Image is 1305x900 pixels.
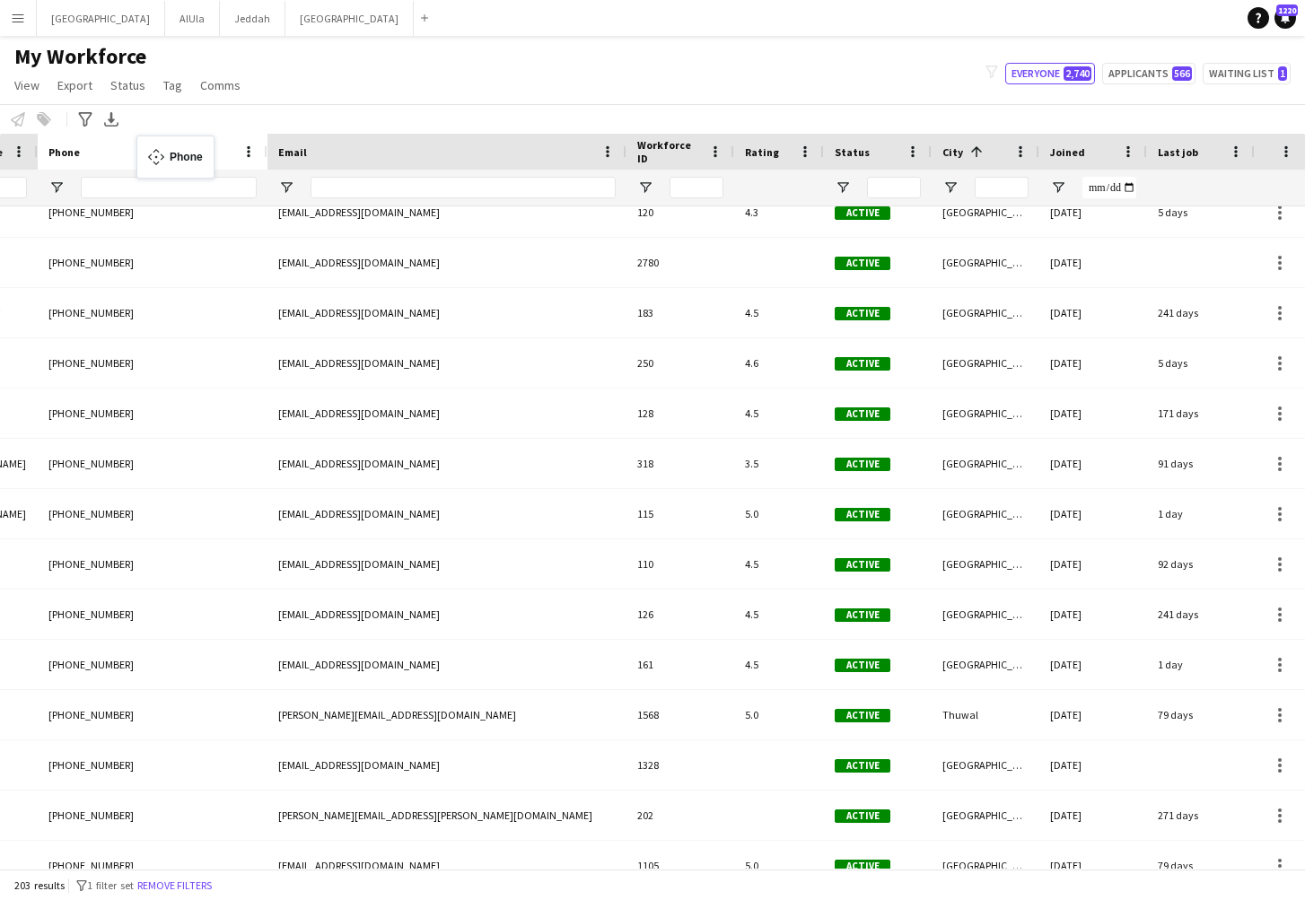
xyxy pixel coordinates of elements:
div: 241 days [1147,288,1255,337]
a: Comms [193,74,248,97]
div: [DATE] [1039,841,1147,890]
div: 4.5 [734,539,824,589]
div: 4.6 [734,338,824,388]
span: Last job [1158,145,1198,159]
div: Thuwal [932,690,1039,739]
div: [GEOGRAPHIC_DATA] [932,539,1039,589]
div: 4.5 [734,640,824,689]
div: 1328 [626,740,734,790]
span: 2,740 [1064,66,1091,81]
span: 1220 [1276,4,1298,16]
div: [DATE] [1039,791,1147,840]
div: 1 day [1147,489,1255,538]
div: [EMAIL_ADDRESS][DOMAIN_NAME] [267,188,626,237]
span: Rating [745,145,779,159]
div: 5 days [1147,338,1255,388]
button: Open Filter Menu [1050,179,1066,196]
span: Active [835,508,890,521]
app-action-btn: Export XLSX [101,109,122,130]
div: [DATE] [1039,439,1147,488]
div: [PHONE_NUMBER] [38,238,267,287]
div: [PHONE_NUMBER] [38,841,267,890]
div: [DATE] [1039,690,1147,739]
button: Open Filter Menu [48,179,65,196]
div: 2780 [626,238,734,287]
div: 4.5 [734,389,824,438]
div: [DATE] [1039,338,1147,388]
div: [GEOGRAPHIC_DATA] [932,640,1039,689]
span: Active [835,860,890,873]
button: Applicants566 [1102,63,1196,84]
div: 92 days [1147,539,1255,589]
a: Export [50,74,100,97]
div: 5 days [1147,188,1255,237]
div: 250 [626,338,734,388]
span: Active [835,357,890,371]
a: View [7,74,47,97]
div: [EMAIL_ADDRESS][DOMAIN_NAME] [267,439,626,488]
div: [GEOGRAPHIC_DATA] [932,791,1039,840]
input: Status Filter Input [867,177,921,198]
div: 183 [626,288,734,337]
span: My Workforce [14,43,146,70]
span: Active [835,307,890,320]
div: [PHONE_NUMBER] [38,791,267,840]
div: [DATE] [1039,188,1147,237]
div: [GEOGRAPHIC_DATA] [932,238,1039,287]
div: [DATE] [1039,489,1147,538]
span: Active [835,458,890,471]
div: 128 [626,389,734,438]
div: 271 days [1147,791,1255,840]
div: [DATE] [1039,590,1147,639]
input: Workforce ID Filter Input [670,177,723,198]
div: 202 [626,791,734,840]
div: [EMAIL_ADDRESS][DOMAIN_NAME] [267,841,626,890]
span: Active [835,759,890,773]
div: 79 days [1147,690,1255,739]
div: [PHONE_NUMBER] [38,389,267,438]
div: [GEOGRAPHIC_DATA] [932,740,1039,790]
span: 1 filter set [87,878,134,892]
div: [DATE] [1039,389,1147,438]
div: [EMAIL_ADDRESS][DOMAIN_NAME] [267,338,626,388]
div: 4.5 [734,288,824,337]
button: Open Filter Menu [278,179,294,196]
div: 171 days [1147,389,1255,438]
div: 5.0 [734,841,824,890]
div: [GEOGRAPHIC_DATA] [932,590,1039,639]
span: 566 [1172,66,1192,81]
button: [GEOGRAPHIC_DATA] [285,1,414,36]
div: [EMAIL_ADDRESS][DOMAIN_NAME] [267,238,626,287]
div: 115 [626,489,734,538]
div: [GEOGRAPHIC_DATA] [932,489,1039,538]
div: Phone [170,135,203,179]
span: Workforce ID [637,138,702,165]
div: 318 [626,439,734,488]
input: Joined Filter Input [1082,177,1136,198]
span: 1 [1278,66,1287,81]
div: [EMAIL_ADDRESS][DOMAIN_NAME] [267,539,626,589]
div: [GEOGRAPHIC_DATA] [932,188,1039,237]
a: 1220 [1274,7,1296,29]
input: City Filter Input [975,177,1029,198]
button: Open Filter Menu [637,179,653,196]
div: 110 [626,539,734,589]
div: [GEOGRAPHIC_DATA] [932,389,1039,438]
div: [PHONE_NUMBER] [38,439,267,488]
div: [DATE] [1039,740,1147,790]
div: 241 days [1147,590,1255,639]
span: Active [835,558,890,572]
div: [DATE] [1039,288,1147,337]
div: [GEOGRAPHIC_DATA] [932,841,1039,890]
div: [GEOGRAPHIC_DATA] [932,288,1039,337]
div: [EMAIL_ADDRESS][DOMAIN_NAME] [267,489,626,538]
div: 120 [626,188,734,237]
div: [PHONE_NUMBER] [38,338,267,388]
button: AlUla [165,1,220,36]
div: 126 [626,590,734,639]
span: Active [835,709,890,722]
button: Remove filters [134,876,215,896]
button: Open Filter Menu [835,179,851,196]
div: [DATE] [1039,539,1147,589]
span: Tag [163,77,182,93]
